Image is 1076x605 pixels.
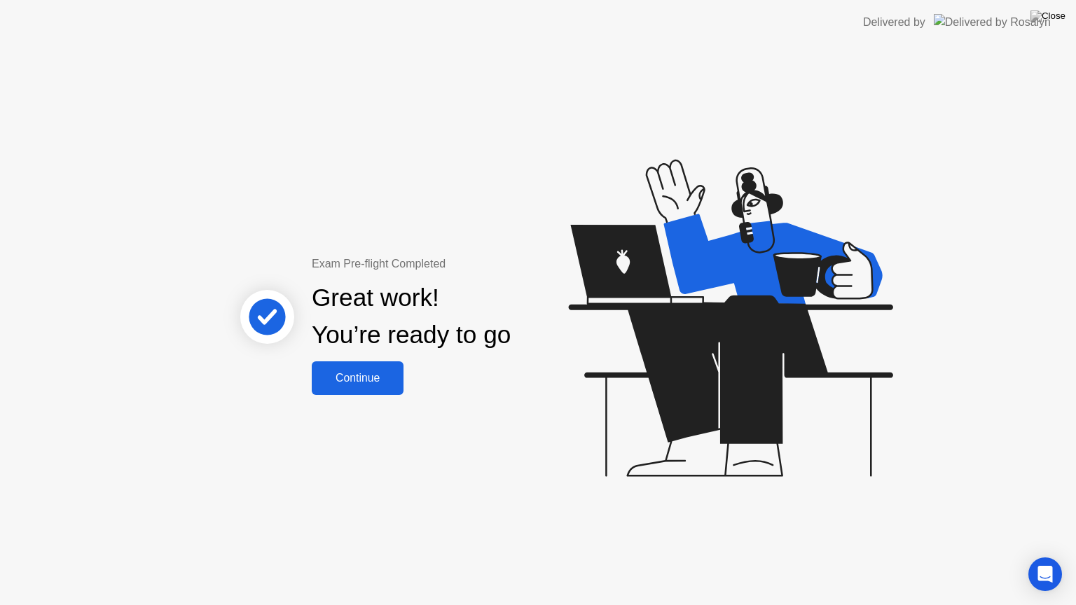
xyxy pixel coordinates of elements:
[312,279,511,354] div: Great work! You’re ready to go
[1028,557,1062,591] div: Open Intercom Messenger
[863,14,925,31] div: Delivered by
[1030,11,1065,22] img: Close
[934,14,1051,30] img: Delivered by Rosalyn
[312,256,601,272] div: Exam Pre-flight Completed
[312,361,403,395] button: Continue
[316,372,399,384] div: Continue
